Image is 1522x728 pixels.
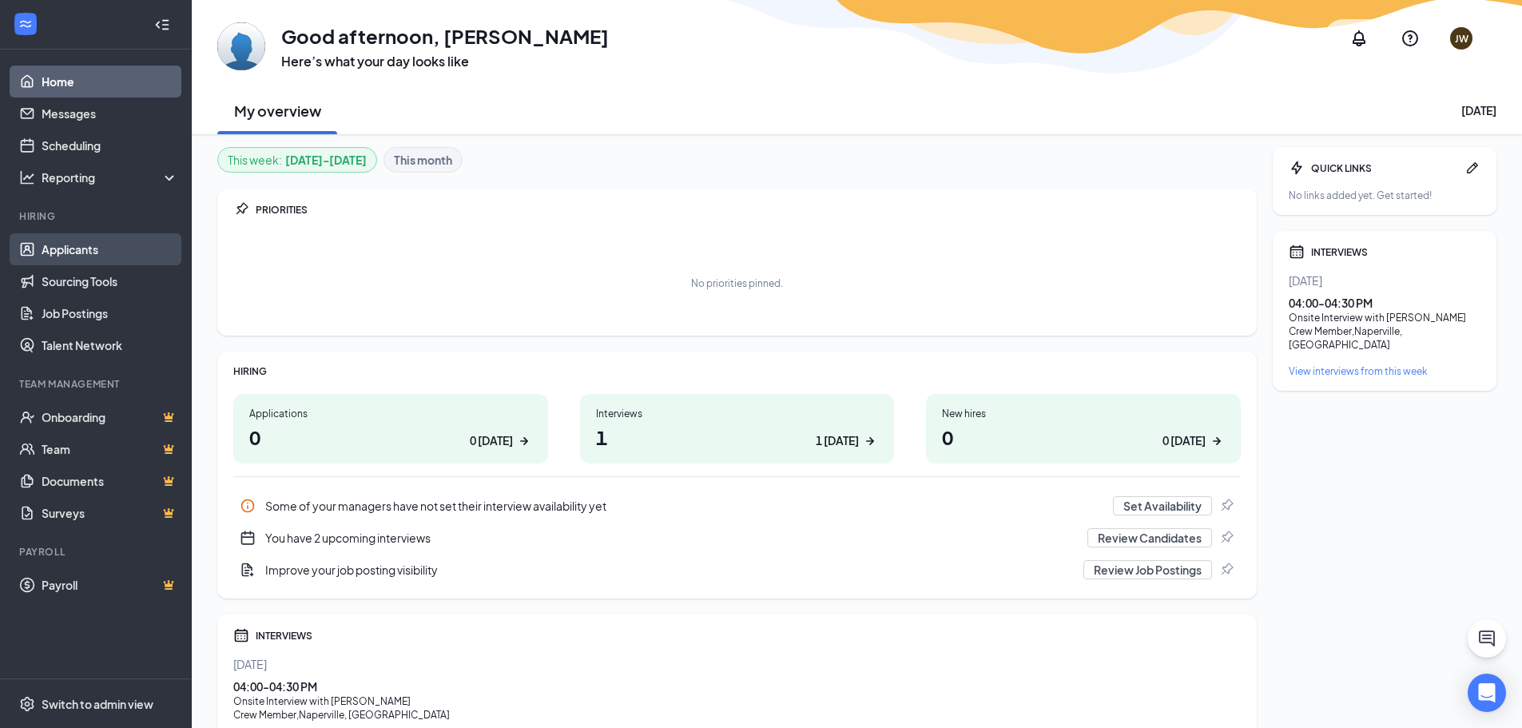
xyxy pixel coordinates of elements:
[233,522,1241,554] div: You have 2 upcoming interviews
[42,129,178,161] a: Scheduling
[862,433,878,449] svg: ArrowRight
[42,497,178,529] a: SurveysCrown
[516,433,532,449] svg: ArrowRight
[233,554,1241,586] div: Improve your job posting visibility
[1468,619,1506,658] button: ChatActive
[1311,245,1480,259] div: INTERVIEWS
[1461,102,1496,118] div: [DATE]
[154,17,170,33] svg: Collapse
[228,151,367,169] div: This week :
[596,424,879,451] h1: 1
[281,22,609,50] h1: Good afternoon, [PERSON_NAME]
[1162,432,1206,449] div: 0 [DATE]
[233,694,1241,708] div: Onsite Interview with [PERSON_NAME]
[1113,496,1212,515] button: Set Availability
[1083,560,1212,579] button: Review Job Postings
[233,201,249,217] svg: Pin
[42,265,178,297] a: Sourcing Tools
[42,297,178,329] a: Job Postings
[19,209,175,223] div: Hiring
[394,151,452,169] b: This month
[233,490,1241,522] a: InfoSome of your managers have not set their interview availability yetSet AvailabilityPin
[233,522,1241,554] a: CalendarNewYou have 2 upcoming interviewsReview CandidatesPin
[265,562,1074,578] div: Improve your job posting visibility
[42,233,178,265] a: Applicants
[42,696,153,712] div: Switch to admin view
[942,424,1225,451] h1: 0
[19,545,175,559] div: Payroll
[233,678,1241,694] div: 04:00 - 04:30 PM
[233,627,249,643] svg: Calendar
[1401,29,1420,48] svg: QuestionInfo
[19,696,35,712] svg: Settings
[1218,498,1234,514] svg: Pin
[1464,160,1480,176] svg: Pen
[1218,530,1234,546] svg: Pin
[42,329,178,361] a: Talent Network
[256,203,1241,217] div: PRIORITIES
[42,66,178,97] a: Home
[42,569,178,601] a: PayrollCrown
[1289,273,1480,288] div: [DATE]
[18,16,34,32] svg: WorkstreamLogo
[42,433,178,465] a: TeamCrown
[816,432,859,449] div: 1 [DATE]
[240,530,256,546] svg: CalendarNew
[19,169,35,185] svg: Analysis
[42,169,179,185] div: Reporting
[580,394,895,463] a: Interviews11 [DATE]ArrowRight
[942,407,1225,420] div: New hires
[1349,29,1369,48] svg: Notifications
[281,53,609,70] h3: Here’s what your day looks like
[1477,629,1496,648] svg: ChatActive
[1289,160,1305,176] svg: Bolt
[1289,311,1480,324] div: Onsite Interview with [PERSON_NAME]
[470,432,513,449] div: 0 [DATE]
[1289,324,1480,352] div: Crew Member , Naperville, [GEOGRAPHIC_DATA]
[42,97,178,129] a: Messages
[1218,562,1234,578] svg: Pin
[285,151,367,169] b: [DATE] - [DATE]
[249,424,532,451] h1: 0
[1087,528,1212,547] button: Review Candidates
[926,394,1241,463] a: New hires00 [DATE]ArrowRight
[1289,295,1480,311] div: 04:00 - 04:30 PM
[233,394,548,463] a: Applications00 [DATE]ArrowRight
[42,465,178,497] a: DocumentsCrown
[249,407,532,420] div: Applications
[1455,32,1468,46] div: JW
[233,708,1241,722] div: Crew Member , Naperville, [GEOGRAPHIC_DATA]
[1468,674,1506,712] div: Open Intercom Messenger
[233,490,1241,522] div: Some of your managers have not set their interview availability yet
[1289,244,1305,260] svg: Calendar
[240,562,256,578] svg: DocumentAdd
[19,377,175,391] div: Team Management
[1311,161,1458,175] div: QUICK LINKS
[256,629,1241,642] div: INTERVIEWS
[265,530,1078,546] div: You have 2 upcoming interviews
[233,364,1241,378] div: HIRING
[1289,189,1480,202] div: No links added yet. Get started!
[234,101,321,121] h2: My overview
[596,407,879,420] div: Interviews
[1289,364,1480,378] a: View interviews from this week
[217,22,265,70] img: Jake Witcpalek
[240,498,256,514] svg: Info
[691,276,783,290] div: No priorities pinned.
[1209,433,1225,449] svg: ArrowRight
[233,656,1241,672] div: [DATE]
[265,498,1103,514] div: Some of your managers have not set their interview availability yet
[233,554,1241,586] a: DocumentAddImprove your job posting visibilityReview Job PostingsPin
[42,401,178,433] a: OnboardingCrown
